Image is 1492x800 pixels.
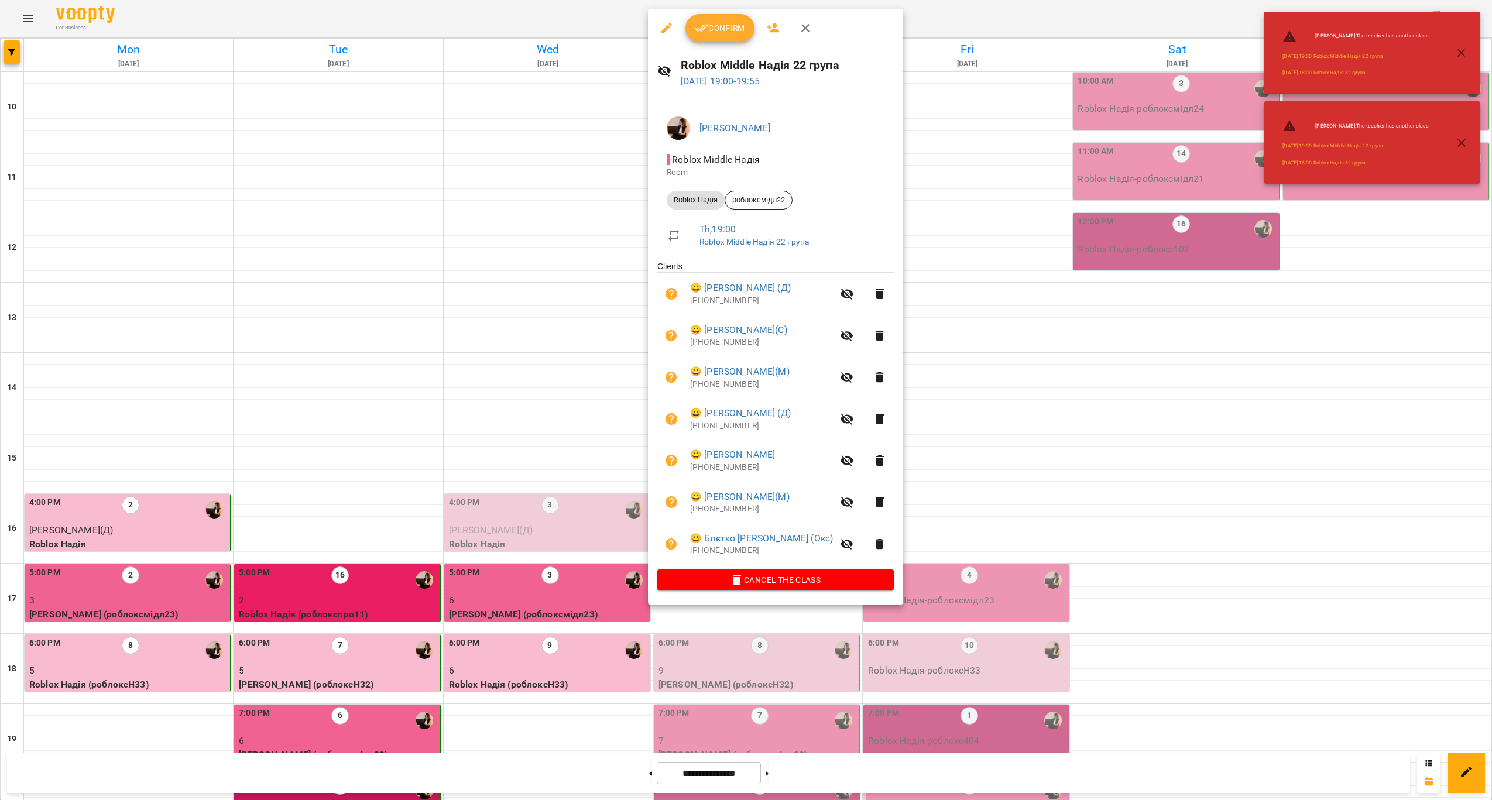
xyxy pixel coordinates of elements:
[1273,25,1438,48] li: [PERSON_NAME] : The teacher has another class
[657,569,894,590] button: Cancel the class
[699,122,770,133] a: [PERSON_NAME]
[667,116,690,140] img: f1c8304d7b699b11ef2dd1d838014dff.jpg
[1282,69,1366,77] a: [DATE] 18:00 Roblox Надія 32 група
[1273,114,1438,138] li: [PERSON_NAME] : The teacher has another class
[690,448,775,462] a: 😀 [PERSON_NAME]
[690,365,790,379] a: 😀 [PERSON_NAME](М)
[690,420,833,432] p: [PHONE_NUMBER]
[690,281,791,295] a: 😀 [PERSON_NAME] (Д)
[657,488,685,516] button: Unpaid. Bill the attendance?
[667,195,725,205] span: Roblox Надія
[690,531,833,545] a: 😀 Блєтко [PERSON_NAME] (Окс)
[690,406,791,420] a: 😀 [PERSON_NAME] (Д)
[667,154,762,165] span: - Roblox Middle Надія
[699,224,736,235] a: Th , 19:00
[685,14,754,42] button: Confirm
[681,75,760,87] a: [DATE] 19:00-19:55
[699,237,809,246] a: Roblox Middle Надія 22 група
[657,322,685,350] button: Unpaid. Bill the attendance?
[690,545,833,557] p: [PHONE_NUMBER]
[695,21,745,35] span: Confirm
[657,363,685,392] button: Unpaid. Bill the attendance?
[657,530,685,558] button: Unpaid. Bill the attendance?
[1282,159,1366,167] a: [DATE] 18:00 Roblox Надія 32 група
[690,337,833,348] p: [PHONE_NUMBER]
[667,573,884,587] span: Cancel the class
[690,462,833,473] p: [PHONE_NUMBER]
[690,295,833,307] p: [PHONE_NUMBER]
[681,56,894,74] h6: Roblox Middle Надія 22 група
[657,405,685,433] button: Unpaid. Bill the attendance?
[690,490,790,504] a: 😀 [PERSON_NAME](М)
[690,323,787,337] a: 😀 [PERSON_NAME](С)
[667,167,884,178] p: Room
[657,280,685,308] button: Unpaid. Bill the attendance?
[657,260,894,569] ul: Clients
[690,503,833,515] p: [PHONE_NUMBER]
[1282,142,1383,150] a: [DATE] 19:00 Roblox Middle Надія 22 група
[725,191,793,210] div: роблоксмідл22
[657,447,685,475] button: Unpaid. Bill the attendance?
[690,379,833,390] p: [PHONE_NUMBER]
[1282,53,1383,60] a: [DATE] 19:00 Roblox Middle Надія 22 група
[725,195,792,205] span: роблоксмідл22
